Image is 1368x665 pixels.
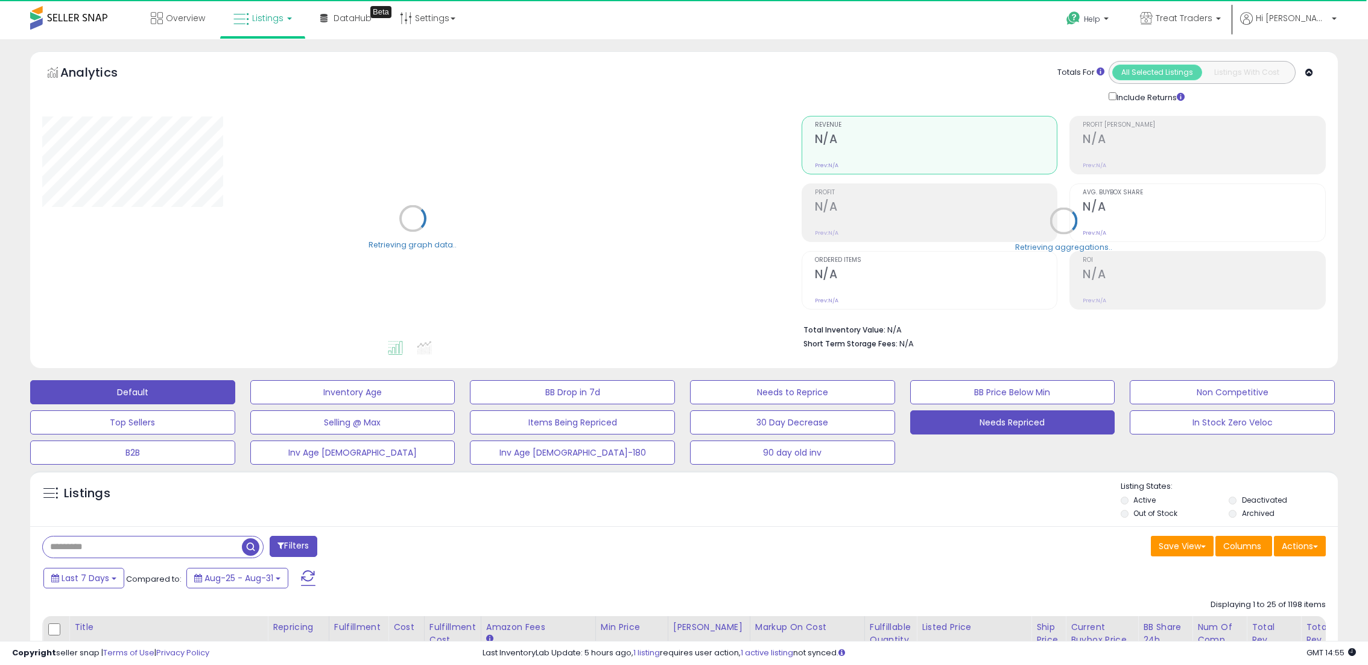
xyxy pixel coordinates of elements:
[1130,380,1335,404] button: Non Competitive
[43,568,124,588] button: Last 7 Days
[204,572,273,584] span: Aug-25 - Aug-31
[1274,536,1326,556] button: Actions
[922,621,1026,634] div: Listed Price
[1197,621,1241,646] div: Num of Comp.
[750,616,864,664] th: The percentage added to the cost of goods (COGS) that forms the calculator for Min & Max prices.
[1084,14,1100,24] span: Help
[470,441,675,465] button: Inv Age [DEMOGRAPHIC_DATA]-180
[1223,540,1261,552] span: Columns
[1057,67,1104,78] div: Totals For
[30,410,235,434] button: Top Sellers
[30,380,235,404] button: Default
[1112,65,1202,80] button: All Selected Listings
[1202,65,1291,80] button: Listings With Cost
[690,441,895,465] button: 90 day old inv
[483,647,1356,659] div: Last InventoryLab Update: 5 hours ago, requires user action, not synced.
[755,621,860,634] div: Markup on Cost
[673,621,745,634] div: [PERSON_NAME]
[334,621,383,634] div: Fulfillment
[486,621,591,634] div: Amazon Fees
[690,410,895,434] button: 30 Day Decrease
[1151,536,1214,556] button: Save View
[1156,12,1212,24] span: Treat Traders
[370,6,391,18] div: Tooltip anchor
[334,12,372,24] span: DataHub
[1133,495,1156,505] label: Active
[1211,599,1326,611] div: Displaying 1 to 25 of 1198 items
[270,536,317,557] button: Filters
[1130,410,1335,434] button: In Stock Zero Veloc
[250,410,455,434] button: Selling @ Max
[1121,481,1338,492] p: Listing States:
[1306,647,1356,658] span: 2025-09-8 14:55 GMT
[486,634,493,644] small: Amazon Fees.
[1057,2,1121,39] a: Help
[1071,621,1133,646] div: Current Buybox Price
[741,647,793,658] a: 1 active listing
[103,647,154,658] a: Terms of Use
[1143,621,1187,646] div: BB Share 24h.
[60,64,141,84] h5: Analytics
[64,485,110,502] h5: Listings
[429,621,476,646] div: Fulfillment Cost
[273,621,324,634] div: Repricing
[1036,621,1060,646] div: Ship Price
[1066,11,1081,26] i: Get Help
[393,621,419,634] div: Cost
[250,441,455,465] button: Inv Age [DEMOGRAPHIC_DATA]
[633,647,660,658] a: 1 listing
[910,410,1115,434] button: Needs Repriced
[186,568,288,588] button: Aug-25 - Aug-31
[870,621,911,646] div: Fulfillable Quantity
[1252,621,1296,646] div: Total Rev.
[470,410,675,434] button: Items Being Repriced
[126,573,182,585] span: Compared to:
[12,647,209,659] div: seller snap | |
[601,621,663,634] div: Min Price
[1100,90,1199,104] div: Include Returns
[1015,241,1112,252] div: Retrieving aggregations..
[1133,508,1177,518] label: Out of Stock
[369,239,457,250] div: Retrieving graph data..
[1240,12,1337,39] a: Hi [PERSON_NAME]
[12,647,56,658] strong: Copyright
[250,380,455,404] button: Inventory Age
[252,12,283,24] span: Listings
[1306,621,1336,659] div: Total Rev. Diff.
[470,380,675,404] button: BB Drop in 7d
[74,621,262,634] div: Title
[156,647,209,658] a: Privacy Policy
[1215,536,1272,556] button: Columns
[690,380,895,404] button: Needs to Reprice
[1256,12,1328,24] span: Hi [PERSON_NAME]
[1242,508,1275,518] label: Archived
[62,572,109,584] span: Last 7 Days
[1242,495,1287,505] label: Deactivated
[30,441,235,465] button: B2B
[166,12,205,24] span: Overview
[910,380,1115,404] button: BB Price Below Min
